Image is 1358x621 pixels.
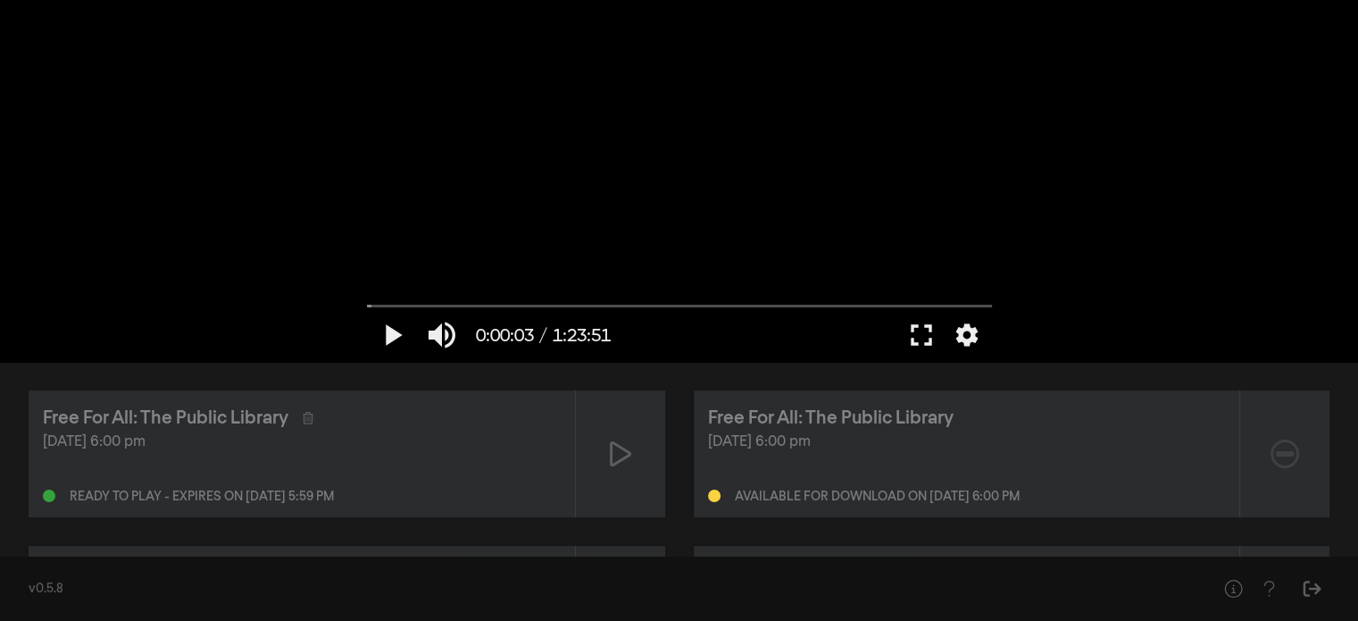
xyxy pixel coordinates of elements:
[417,308,467,362] button: Mute
[467,308,620,362] button: 0:00:03 / 1:23:51
[43,432,561,453] div: [DATE] 6:00 pm
[1251,571,1287,607] button: Help
[1215,571,1251,607] button: Help
[367,308,417,362] button: Play
[70,491,334,503] div: Ready to play - expires on [DATE] 5:59 pm
[946,308,987,362] button: More settings
[29,580,1179,599] div: v0.5.8
[1294,571,1329,607] button: Sign Out
[735,491,1020,503] div: Available for download on [DATE] 6:00 pm
[43,405,288,432] div: Free For All: The Public Library
[708,405,954,432] div: Free For All: The Public Library
[896,308,946,362] button: Full screen
[708,432,1226,453] div: [DATE] 6:00 pm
